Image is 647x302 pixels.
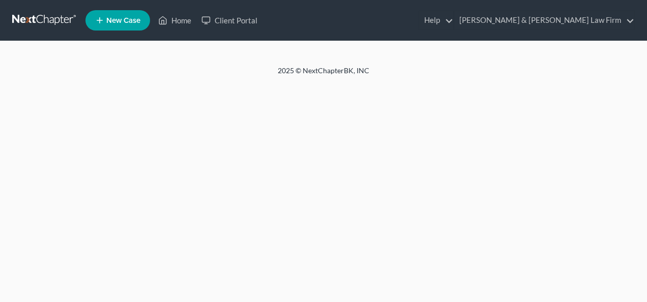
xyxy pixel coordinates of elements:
a: [PERSON_NAME] & [PERSON_NAME] Law Firm [454,11,634,29]
a: Client Portal [196,11,262,29]
a: Help [419,11,453,29]
new-legal-case-button: New Case [85,10,150,31]
div: 2025 © NextChapterBK, INC [34,66,613,84]
a: Home [153,11,196,29]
